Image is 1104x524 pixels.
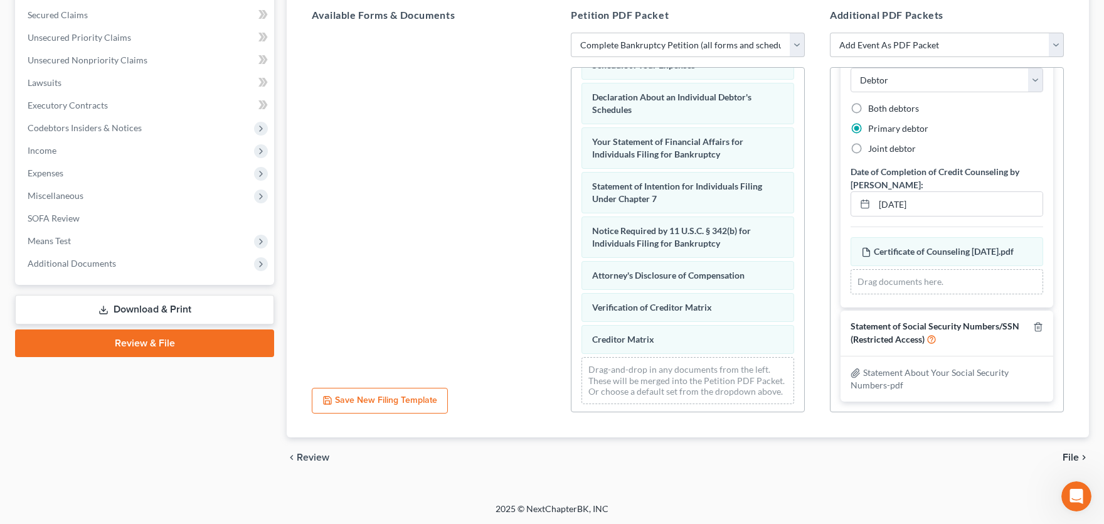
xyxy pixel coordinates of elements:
a: Download & Print [15,295,274,324]
span: Creditor Matrix [592,334,654,345]
img: Profile image for Emma [36,7,56,27]
button: go back [8,5,32,29]
span: SOFA Review [28,213,80,223]
div: Thanks for confirming. Could you refresh your page and try filing one more time? I'm not seeing t... [10,284,206,422]
div: I logged in to Pacer - typed my user name and password. No issue. [45,234,241,274]
div: Emma says… [10,111,241,235]
div: Emma says… [10,284,241,444]
div: joined the conversation [54,85,214,96]
a: Unsecured Nonpriority Claims [18,49,274,72]
button: Home [196,5,220,29]
span: More in the Help Center [87,51,205,61]
span: Primary debtor [868,123,928,134]
h1: [PERSON_NAME] [61,6,142,16]
a: Lawsuits [18,72,274,94]
span: Statement About Your Social Security Numbers-pdf [851,367,1009,390]
span: Joint debtor [868,143,916,154]
span: Secured Claims [28,9,88,20]
button: Emoji picker [19,411,29,421]
span: Declaration About an Individual Debtor's Schedules [592,92,751,115]
span: Statement of Intention for Individuals Filing Under Chapter 7 [592,181,762,204]
div: I logged in to Pacer - typed my user name and password. No issue. [55,242,231,266]
span: Executory Contracts [28,100,108,110]
span: Notice Required by 11 U.S.C. § 342(b) for Individuals Filing for Bankruptcy [592,225,751,249]
a: Review & File [15,329,274,357]
a: Executory Contracts [18,94,274,117]
div: Sharon says… [10,234,241,284]
iframe: Intercom live chat [1061,481,1091,511]
span: Miscellaneous [28,190,83,201]
label: Date of Completion of Credit Counseling by [PERSON_NAME]: [851,165,1043,191]
textarea: Message… [11,385,240,406]
div: Close [220,5,243,28]
div: Drag documents here. [851,269,1043,294]
span: Attorney's Disclosure of Compensation [592,270,745,281]
span: Review [297,452,329,463]
i: chevron_right [1079,452,1089,463]
div: Password: [SECURITY_DATA] [20,205,196,217]
span: Means Test [28,235,71,246]
img: Profile image for Operator [10,46,30,66]
span: Certificate of Counseling [DATE].pdf [874,246,1014,257]
input: MM/DD/YYYY [874,192,1043,216]
h5: Additional PDF Packets [830,8,1064,23]
img: Profile image for Emma [38,84,50,97]
a: More in the Help Center [39,41,240,72]
div: Drag-and-drop in any documents from the left. These will be merged into the Petition PDF Packet. ... [581,357,794,404]
div: Emma says… [10,82,241,111]
span: File [1063,452,1079,463]
span: Your Statement of Financial Affairs for Individuals Filing for Bankruptcy [592,136,743,159]
button: Start recording [80,410,90,420]
button: chevron_left Review [287,452,342,463]
div: Hi [PERSON_NAME]! Can you double-check that your ECF credentials are correct by logging into PACE... [10,111,206,225]
span: Lawsuits [28,77,61,88]
span: Verification of Creditor Matrix [592,302,712,313]
span: Statement of Social Security Numbers/SSN (Restricted Access) [851,321,1019,345]
span: Petition PDF Packet [571,9,669,21]
span: Unsecured Nonpriority Claims [28,55,147,65]
i: chevron_left [287,452,297,463]
span: Both debtors [868,103,919,114]
a: Unsecured Priority Claims [18,26,274,49]
button: Gif picker [40,410,50,420]
a: SOFA Review [18,207,274,230]
span: Additional Documents [28,258,116,269]
span: Unsecured Priority Claims [28,32,131,43]
button: Save New Filing Template [312,388,448,414]
button: Upload attachment [60,410,70,420]
button: Send a message… [215,406,235,426]
div: Hi [PERSON_NAME]! Can you double-check that your ECF credentials are correct by logging into PACE... [20,119,196,205]
a: Secured Claims [18,4,274,26]
div: Thanks for confirming. Could you refresh your page and try filing one more time? I'm not seeing t... [20,291,196,414]
b: [PERSON_NAME] [54,86,124,95]
span: Expenses [28,168,63,178]
span: Codebtors Insiders & Notices [28,122,142,133]
span: Income [28,145,56,156]
p: Active [61,16,86,28]
h5: Available Forms & Documents [312,8,546,23]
